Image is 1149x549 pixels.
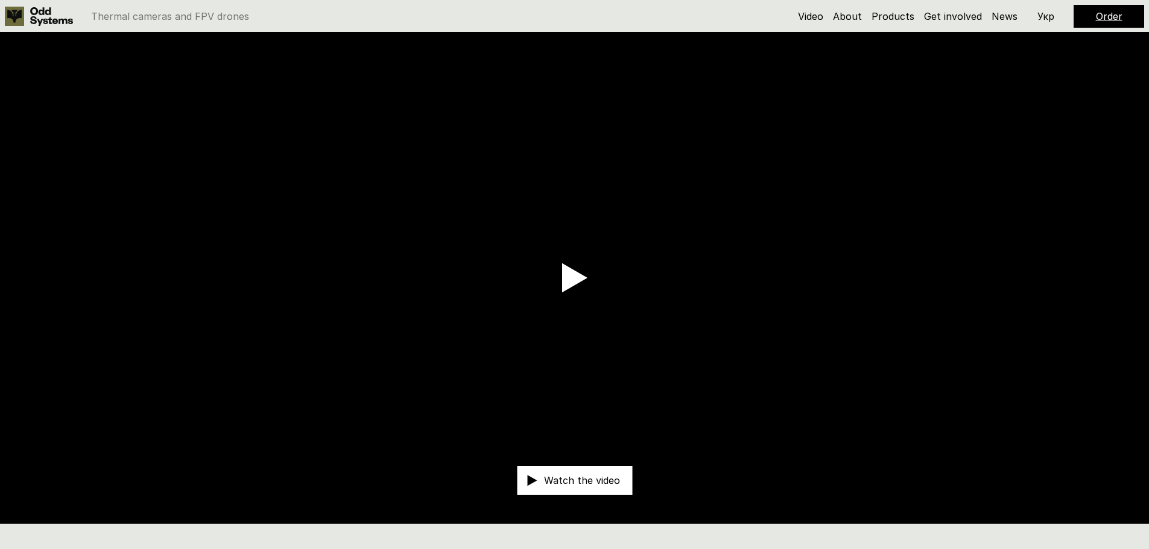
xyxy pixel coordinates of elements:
p: Thermal cameras and FPV drones [91,11,249,21]
a: Order [1096,10,1122,22]
p: Укр [1037,11,1054,21]
p: Watch the video [544,475,620,485]
a: News [992,10,1018,22]
a: Video [798,10,823,22]
a: Get involved [924,10,982,22]
a: About [833,10,862,22]
a: Products [872,10,914,22]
